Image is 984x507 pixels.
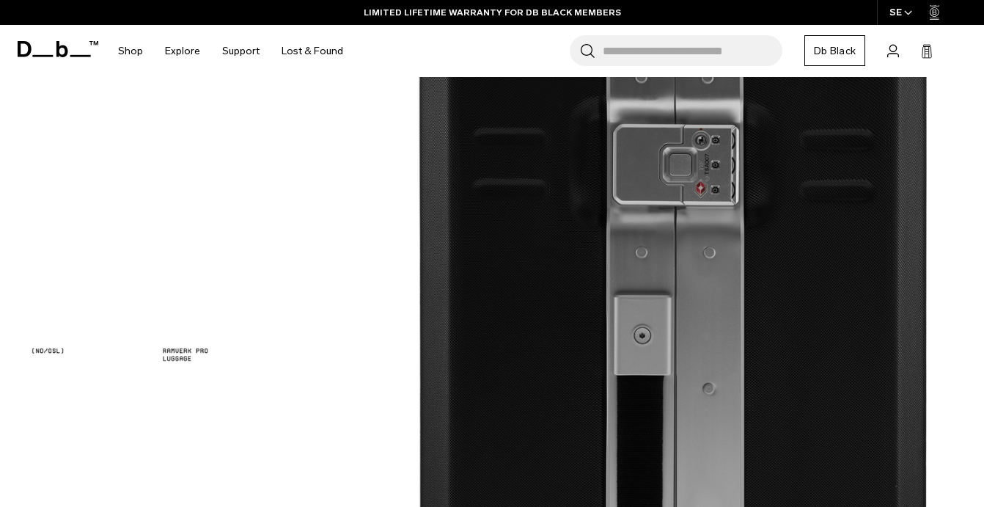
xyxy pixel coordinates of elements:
a: Explore [165,25,200,77]
a: Lost & Found [282,25,343,77]
nav: Main Navigation [107,25,354,77]
a: Support [222,25,260,77]
a: Shop [118,25,143,77]
a: Db Black [804,35,865,66]
a: LIMITED LIFETIME WARRANTY FOR DB BLACK MEMBERS [364,6,621,19]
